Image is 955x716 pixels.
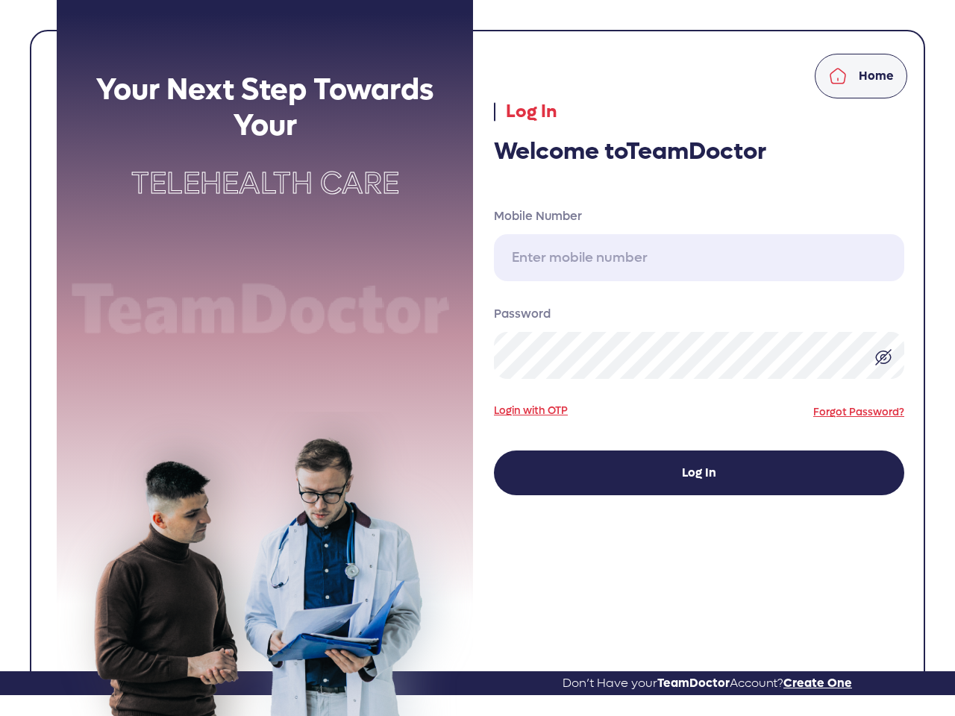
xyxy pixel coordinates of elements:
[783,675,852,691] span: Create One
[815,54,907,98] a: Home
[494,403,568,418] a: Login with OTP
[57,277,473,343] img: Team doctor text
[626,136,766,167] span: TeamDoctor
[494,305,904,323] label: Password
[494,207,904,225] label: Mobile Number
[57,161,473,206] p: Telehealth Care
[494,234,904,281] input: Enter mobile number
[494,98,904,125] p: Log In
[657,675,730,691] span: TeamDoctor
[494,450,904,495] button: Log In
[874,348,892,366] img: eye
[829,67,847,85] img: home.svg
[563,671,852,696] a: Don’t Have yourTeamDoctorAccount?Create One
[859,67,894,85] p: Home
[57,412,473,716] img: doctor-discussion
[57,72,473,143] h2: Your Next Step Towards Your
[494,137,904,166] h3: Welcome to
[813,405,904,419] a: Forgot Password?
